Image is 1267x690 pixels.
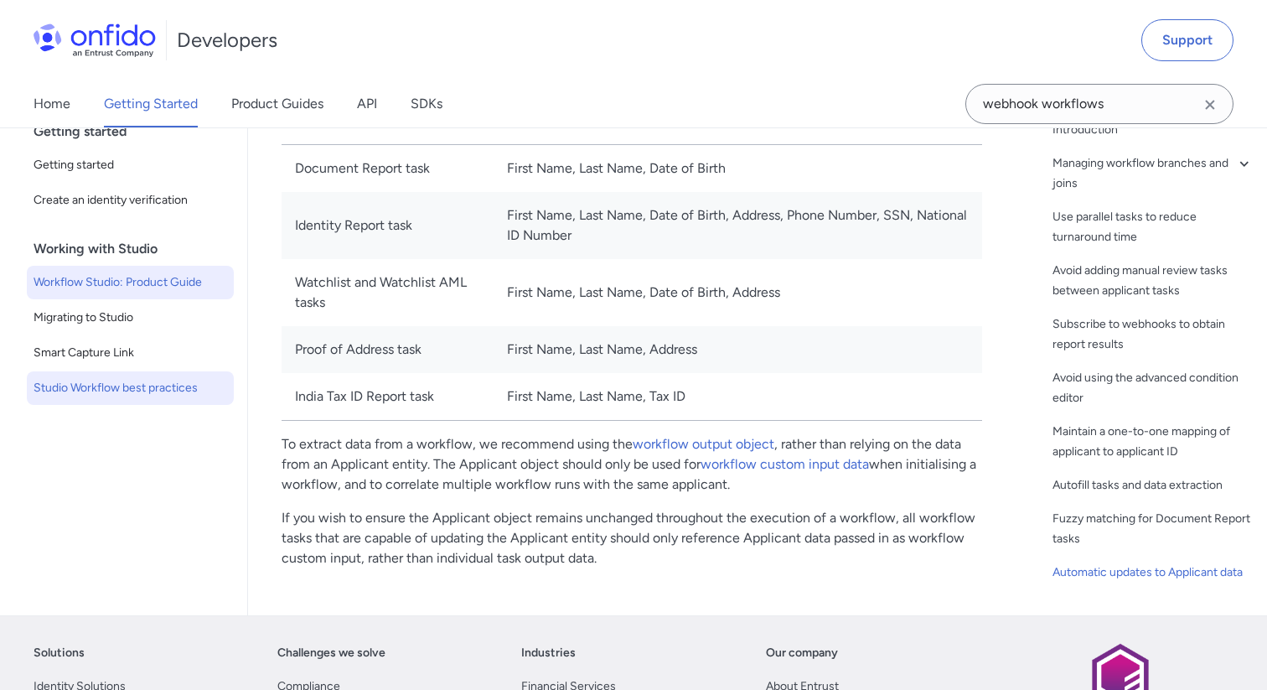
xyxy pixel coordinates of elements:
td: Document Report task [282,145,494,193]
h1: Developers [177,27,277,54]
span: Workflow Studio: Product Guide [34,272,227,293]
a: Create an identity verification [27,184,234,217]
span: Smart Capture Link [34,343,227,363]
a: Challenges we solve [277,643,385,663]
td: First Name, Last Name, Tax ID [494,373,982,421]
td: First Name, Last Name, Date of Birth [494,145,982,193]
div: Getting started [34,115,240,148]
a: Avoid adding manual review tasks between applicant tasks [1052,261,1254,301]
a: Support [1141,19,1233,61]
a: Smart Capture Link [27,336,234,370]
a: API [357,80,377,127]
td: Watchlist and Watchlist AML tasks [282,259,494,326]
a: Getting Started [104,80,198,127]
a: Product Guides [231,80,323,127]
a: Our company [766,643,838,663]
a: Fuzzy matching for Document Report tasks [1052,509,1254,549]
a: Automatic updates to Applicant data [1052,563,1254,583]
td: First Name, Last Name, Address [494,326,982,373]
a: Solutions [34,643,85,663]
span: Getting started [34,155,227,175]
div: Working with Studio [34,232,240,266]
td: India Tax ID Report task [282,373,494,421]
a: Maintain a one-to-one mapping of applicant to applicant ID [1052,422,1254,462]
td: Identity Report task [282,192,494,259]
td: Proof of Address task [282,326,494,373]
td: First Name, Last Name, Date of Birth, Address, Phone Number, SSN, National ID Number [494,192,982,259]
a: Getting started [27,148,234,182]
a: Use parallel tasks to reduce turnaround time [1052,207,1254,247]
p: To extract data from a workflow, we recommend using the , rather than relying on the data from an... [282,434,982,495]
a: SDKs [411,80,442,127]
a: workflow custom input data [701,456,869,472]
a: Introduction [1052,120,1254,140]
svg: Clear search field button [1200,95,1220,115]
td: First Name, Last Name, Date of Birth, Address [494,259,982,326]
span: Studio Workflow best practices [34,378,227,398]
a: Migrating to Studio [27,301,234,335]
span: Migrating to Studio [34,308,227,328]
a: Industries [521,643,576,663]
a: Avoid using the advanced condition editor [1052,368,1254,408]
a: Managing workflow branches and joins [1052,153,1254,194]
a: Subscribe to webhooks to obtain report results [1052,314,1254,355]
img: Onfido Logo [34,23,156,57]
input: Onfido search input field [965,84,1233,124]
span: Create an identity verification [34,190,227,210]
a: workflow output object [633,436,774,452]
a: Workflow Studio: Product Guide [27,266,234,299]
a: Studio Workflow best practices [27,371,234,405]
p: If you wish to ensure the Applicant object remains unchanged throughout the execution of a workfl... [282,508,982,568]
a: Autofill tasks and data extraction [1052,475,1254,495]
a: Home [34,80,70,127]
